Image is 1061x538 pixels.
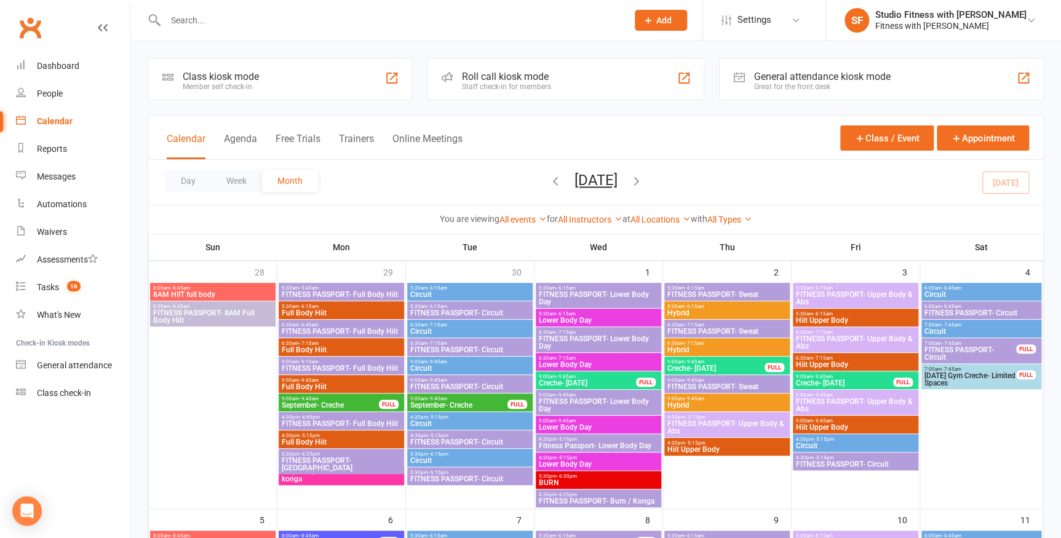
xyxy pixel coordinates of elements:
span: - 6:25pm [300,451,320,457]
span: Lower Body Day [538,317,659,324]
span: 9:00am [667,396,787,402]
div: 9 [774,509,791,529]
span: - 9:45am [556,374,576,379]
div: 1 [645,261,662,282]
span: FITNESS PASSPORT- Lower Body Day [538,335,659,350]
span: Creche- [DATE] [795,379,894,387]
button: Month [262,170,318,192]
span: - 6:15am [427,304,447,309]
span: Full Body Hiit [281,309,402,317]
span: FITNESS PASSPORT- Full Body Hiit [281,420,402,427]
span: - 9:45am [299,378,319,383]
div: Roll call kiosk mode [462,71,551,82]
span: FITNESS PASSPORT- Lower Body Day [538,398,659,413]
span: 6:00am [924,285,1039,291]
div: 10 [897,509,920,529]
a: What's New [16,301,130,329]
th: Wed [534,234,663,260]
a: All Instructors [558,215,622,224]
span: - 7:45am [942,322,961,328]
span: Hiit Upper Body [795,361,916,368]
span: 6:30am [410,322,530,328]
div: Open Intercom Messenger [12,496,42,526]
span: 5:30pm [281,451,402,457]
th: Sun [149,234,277,260]
span: - 5:15pm [814,455,834,461]
span: FITNESS PASSPORT- Circuit [924,346,1017,361]
span: konga [281,475,402,483]
span: - 5:15pm [557,437,577,442]
span: 4:30pm [667,440,787,446]
span: 4:30pm [795,455,916,461]
span: FITNESS PASSPORT- Upper Body & Abs [795,335,916,350]
span: Hiit Upper Body [795,317,916,324]
span: Lower Body Day [538,461,659,468]
div: FULL [765,363,784,372]
div: Dashboard [37,61,79,71]
span: 5:30am [538,311,659,317]
span: FITNESS PASSPORT- Sweat [667,328,787,335]
span: 7:00am [924,322,1039,328]
div: FULL [636,378,656,387]
span: FITNESS PASSPORT- Full Body Hiit [281,291,402,298]
span: - 9:45am [685,359,704,365]
span: FITNESS PASSPORT- Sweat [667,291,787,298]
span: - 7:45am [942,341,961,346]
button: Add [635,10,687,31]
span: 6:30am [538,355,659,361]
span: - 6:15am [299,304,319,309]
span: 4:30pm [538,455,659,461]
div: 30 [512,261,534,282]
span: Full Body Hiit [281,383,402,390]
div: 8 [645,509,662,529]
button: Agenda [224,133,257,159]
span: 7:00am [924,366,1017,372]
span: - 7:45am [942,366,961,372]
span: - 9:45am [813,374,833,379]
span: Circuit [924,328,1039,335]
span: September- Creche [410,402,508,409]
span: FITNESS PASSPORT- Lower Body Day [538,291,659,306]
span: 9:00am [795,374,894,379]
div: SF [844,8,869,33]
span: - 5:15pm [814,437,834,442]
span: 6:30am [667,341,787,346]
span: Lower Body Day [538,361,659,368]
span: 6:30am [667,322,787,328]
span: 5:30am [795,285,916,291]
span: 6:30am [281,322,402,328]
span: FITNESS PASSPORT- Circuit [410,475,530,483]
span: 5:30am [538,285,659,291]
span: Circuit [410,291,530,298]
span: - 6:15pm [428,470,448,475]
th: Mon [277,234,406,260]
span: 16 [67,281,81,291]
span: - 7:15am [556,330,576,335]
a: All events [499,215,547,224]
span: - 5:15pm [428,414,448,420]
span: - 7:15am [685,322,704,328]
span: Hiit Upper Body [667,446,787,453]
button: Class / Event [840,125,934,151]
span: FITNESS PASSPORT- 8AM Full Body Hiit [153,309,273,324]
button: Week [211,170,262,192]
span: - 6:45am [942,304,961,309]
span: - 9:45am [685,378,704,383]
span: - 6:15am [813,311,833,317]
span: 9:00am [410,396,508,402]
div: Calendar [37,116,73,126]
span: Circuit [410,328,530,335]
span: 9:00am [281,396,379,402]
span: Circuit [924,291,1039,298]
span: FITNESS PASSPORT- Burn / Konga [538,497,659,505]
div: Tasks [37,282,59,292]
span: Full Body Hiit [281,346,402,354]
div: Assessments [37,255,98,264]
div: 29 [383,261,405,282]
span: 9:00am [538,418,659,424]
span: 5:30am [410,304,530,309]
span: - 9:45am [685,396,704,402]
span: 5:30am [795,311,916,317]
span: FITNESS PASSPORT- Full Body Hiit [281,365,402,372]
span: Hybrid [667,346,787,354]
